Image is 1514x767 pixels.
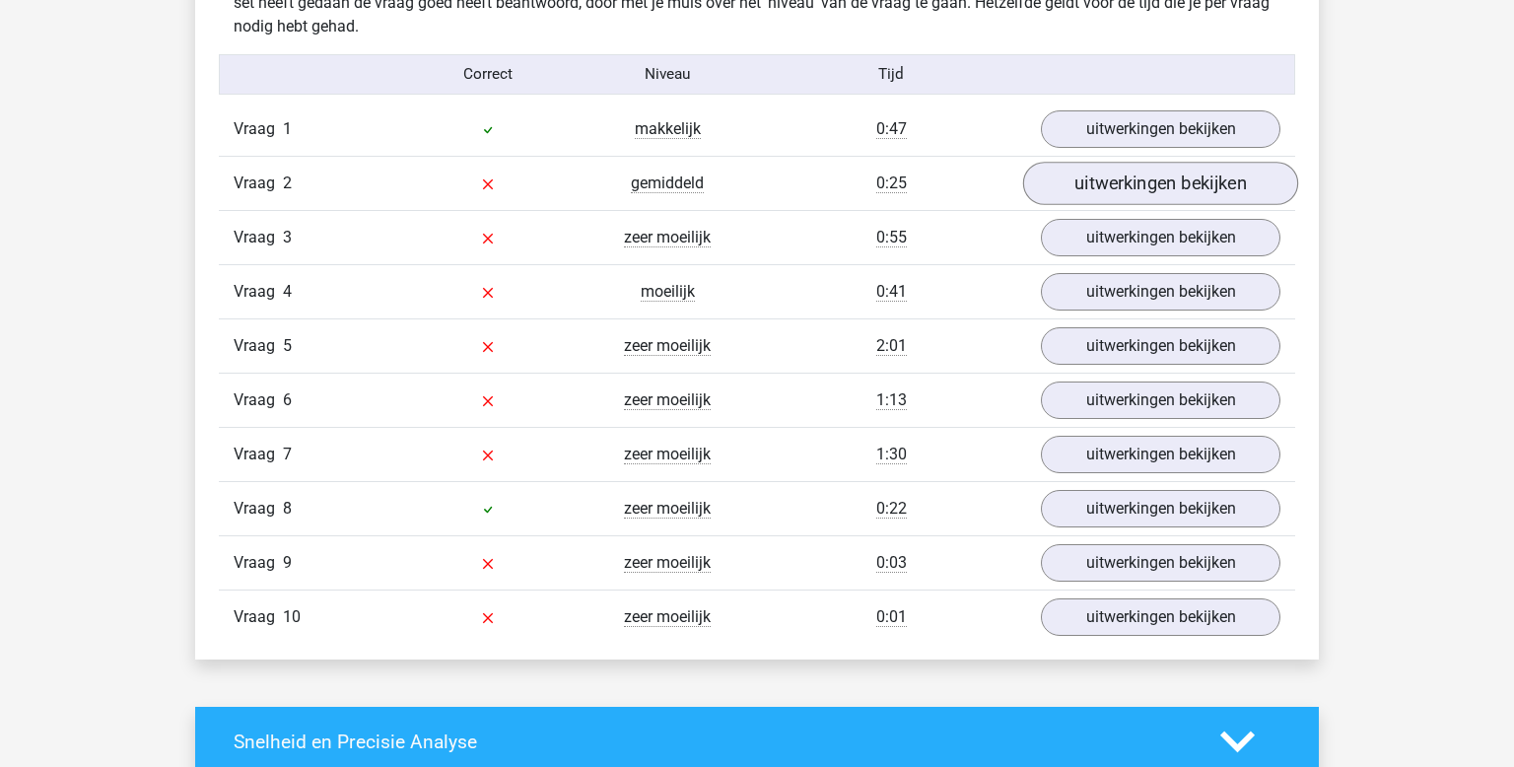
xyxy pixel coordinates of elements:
[399,63,579,86] div: Correct
[1041,544,1280,582] a: uitwerkingen bekijken
[876,390,907,410] span: 1:13
[234,280,283,304] span: Vraag
[283,553,292,572] span: 9
[283,228,292,246] span: 3
[283,499,292,518] span: 8
[876,174,907,193] span: 0:25
[876,499,907,519] span: 0:22
[641,282,695,302] span: moeilijk
[624,228,711,247] span: zeer moeilijk
[1041,436,1280,473] a: uitwerkingen bekijken
[624,390,711,410] span: zeer moeilijk
[234,388,283,412] span: Vraag
[1041,110,1280,148] a: uitwerkingen bekijken
[283,282,292,301] span: 4
[876,228,907,247] span: 0:55
[234,117,283,141] span: Vraag
[283,336,292,355] span: 5
[1041,382,1280,419] a: uitwerkingen bekijken
[876,282,907,302] span: 0:41
[876,553,907,573] span: 0:03
[283,174,292,192] span: 2
[624,553,711,573] span: zeer moeilijk
[234,551,283,575] span: Vraag
[234,172,283,195] span: Vraag
[283,119,292,138] span: 1
[283,607,301,626] span: 10
[876,607,907,627] span: 0:01
[631,174,704,193] span: gemiddeld
[234,443,283,466] span: Vraag
[624,336,711,356] span: zeer moeilijk
[876,445,907,464] span: 1:30
[876,336,907,356] span: 2:01
[624,499,711,519] span: zeer moeilijk
[1023,162,1298,205] a: uitwerkingen bekijken
[234,605,283,629] span: Vraag
[757,63,1026,86] div: Tijd
[1041,598,1280,636] a: uitwerkingen bekijken
[578,63,757,86] div: Niveau
[1041,219,1280,256] a: uitwerkingen bekijken
[234,226,283,249] span: Vraag
[1041,490,1280,527] a: uitwerkingen bekijken
[624,445,711,464] span: zeer moeilijk
[1041,327,1280,365] a: uitwerkingen bekijken
[234,334,283,358] span: Vraag
[283,445,292,463] span: 7
[876,119,907,139] span: 0:47
[283,390,292,409] span: 6
[234,497,283,521] span: Vraag
[635,119,701,139] span: makkelijk
[1041,273,1280,311] a: uitwerkingen bekijken
[624,607,711,627] span: zeer moeilijk
[234,731,1191,753] h4: Snelheid en Precisie Analyse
